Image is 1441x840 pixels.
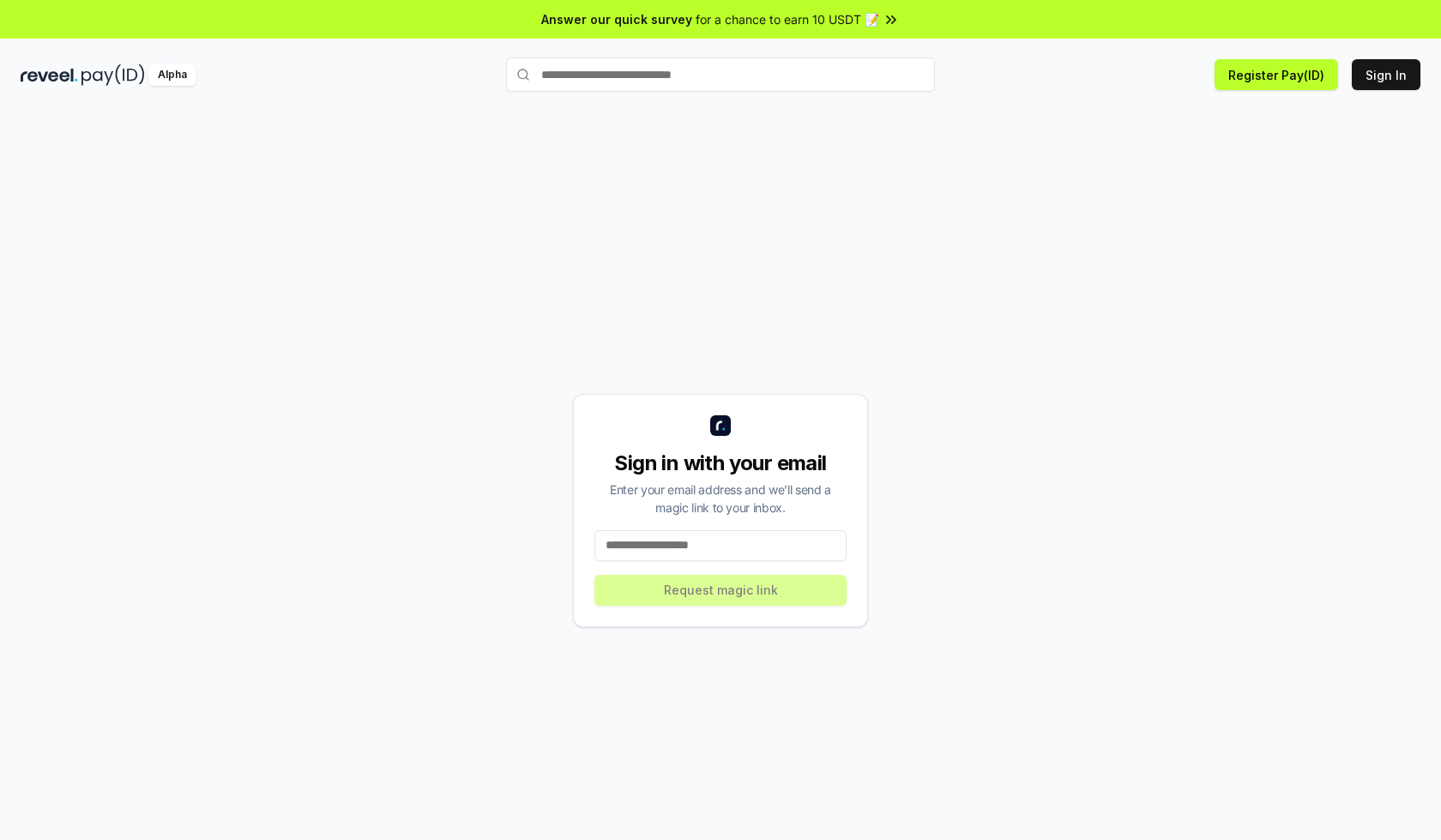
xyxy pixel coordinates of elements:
div: Enter your email address and we’ll send a magic link to your inbox. [594,480,847,517]
img: reveel_dark [21,64,78,86]
button: Sign In [1352,59,1420,90]
img: logo_small [710,415,731,436]
span: for a chance to earn 10 USDT 📝 [696,10,879,28]
div: Alpha [148,64,196,86]
button: Register Pay(ID) [1215,59,1338,90]
div: Sign in with your email [594,450,847,477]
span: Answer our quick survey [541,10,692,28]
img: pay_id [81,64,145,86]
